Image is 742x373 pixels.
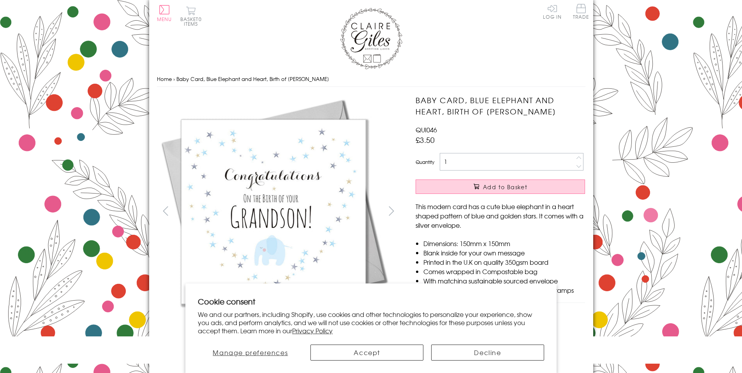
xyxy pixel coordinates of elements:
[416,202,585,230] p: This modern card has a cute blue elephant in a heart shaped pattern of blue and golden stars. It ...
[157,202,174,220] button: prev
[416,179,585,194] button: Add to Basket
[180,6,202,26] button: Basket0 items
[416,95,585,117] h1: Baby Card, Blue Elephant and Heart, Birth of [PERSON_NAME]
[543,4,562,19] a: Log In
[573,4,589,21] a: Trade
[423,239,585,248] li: Dimensions: 150mm x 150mm
[416,125,437,134] span: QUI046
[176,75,329,83] span: Baby Card, Blue Elephant and Heart, Birth of [PERSON_NAME]
[340,8,402,69] img: Claire Giles Greetings Cards
[157,75,172,83] a: Home
[573,4,589,19] span: Trade
[198,310,544,334] p: We and our partners, including Shopify, use cookies and other technologies to personalize your ex...
[184,16,202,27] span: 0 items
[431,345,544,361] button: Decline
[423,276,585,285] li: With matching sustainable sourced envelope
[173,75,175,83] span: ›
[157,16,172,23] span: Menu
[416,134,435,145] span: £3.50
[416,158,434,165] label: Quantity
[483,183,527,191] span: Add to Basket
[423,257,585,267] li: Printed in the U.K on quality 350gsm board
[382,202,400,220] button: next
[310,345,423,361] button: Accept
[423,267,585,276] li: Comes wrapped in Compostable bag
[292,326,333,335] a: Privacy Policy
[157,5,172,21] button: Menu
[198,345,303,361] button: Manage preferences
[157,95,391,328] img: Baby Card, Blue Elephant and Heart, Birth of Grandson
[213,348,288,357] span: Manage preferences
[198,296,544,307] h2: Cookie consent
[423,248,585,257] li: Blank inside for your own message
[157,71,585,87] nav: breadcrumbs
